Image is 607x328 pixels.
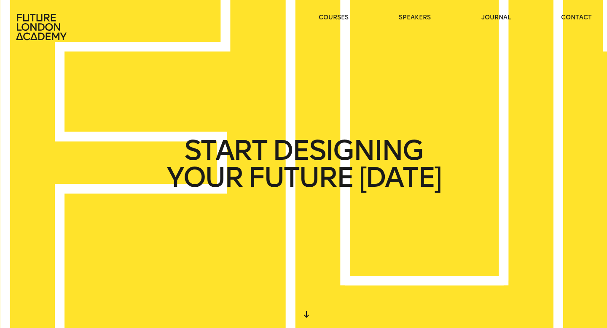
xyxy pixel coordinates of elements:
[399,13,431,22] a: speakers
[184,137,267,164] span: START
[561,13,592,22] a: contact
[359,164,440,191] span: [DATE]
[248,164,353,191] span: FUTURE
[319,13,349,22] a: courses
[167,164,242,191] span: YOUR
[272,137,423,164] span: DESIGNING
[481,13,511,22] a: journal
